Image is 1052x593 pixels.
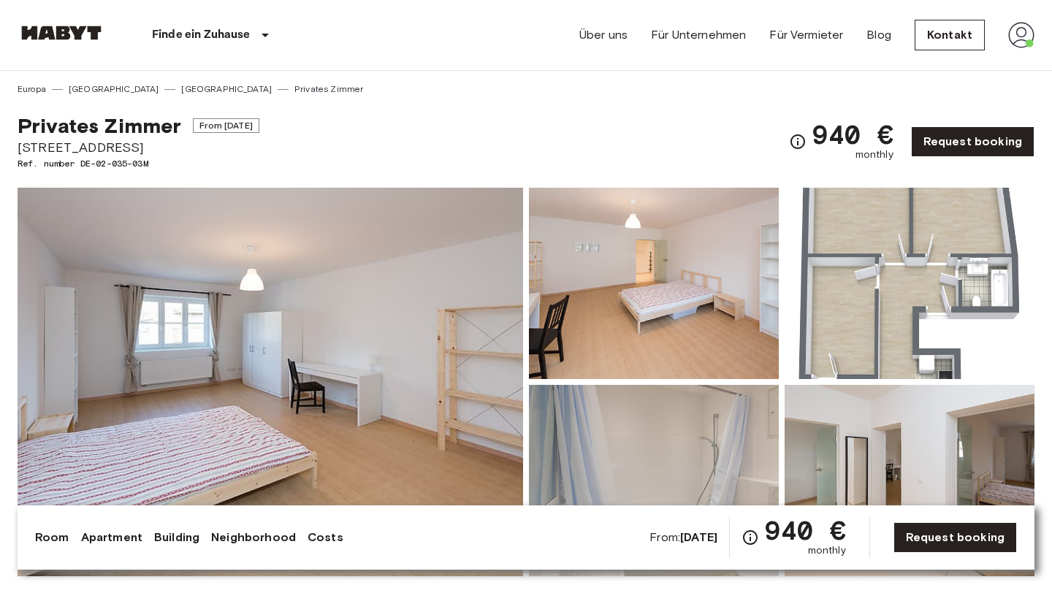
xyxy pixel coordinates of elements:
span: From [DATE] [193,118,259,133]
a: Apartment [81,529,142,546]
a: [GEOGRAPHIC_DATA] [181,83,272,96]
a: Request booking [911,126,1034,157]
span: 940 € [812,121,893,148]
a: Für Vermieter [769,26,843,44]
img: Marketing picture of unit DE-02-035-03M [18,188,523,576]
img: Habyt [18,26,105,40]
svg: Check cost overview for full price breakdown. Please note that discounts apply to new joiners onl... [789,133,807,150]
img: Picture of unit DE-02-035-03M [529,188,779,379]
b: [DATE] [680,530,717,544]
span: 940 € [765,517,846,543]
img: avatar [1008,22,1034,48]
a: Kontakt [915,20,985,50]
a: Costs [308,529,343,546]
img: Picture of unit DE-02-035-03M [785,188,1034,379]
span: monthly [808,543,846,558]
a: Request booking [893,522,1017,553]
span: Privates Zimmer [18,113,181,138]
a: Privates Zimmer [294,83,363,96]
a: [GEOGRAPHIC_DATA] [69,83,159,96]
span: Ref. number DE-02-035-03M [18,157,259,170]
a: Über uns [579,26,628,44]
a: Room [35,529,69,546]
img: Picture of unit DE-02-035-03M [785,385,1034,576]
svg: Check cost overview for full price breakdown. Please note that discounts apply to new joiners onl... [742,529,759,546]
span: [STREET_ADDRESS] [18,138,259,157]
img: Picture of unit DE-02-035-03M [529,385,779,576]
a: Building [154,529,199,546]
a: Neighborhood [211,529,296,546]
span: monthly [855,148,893,162]
a: Europa [18,83,46,96]
p: Finde ein Zuhause [152,26,251,44]
span: From: [649,529,717,546]
a: Blog [866,26,891,44]
a: Für Unternehmen [651,26,746,44]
